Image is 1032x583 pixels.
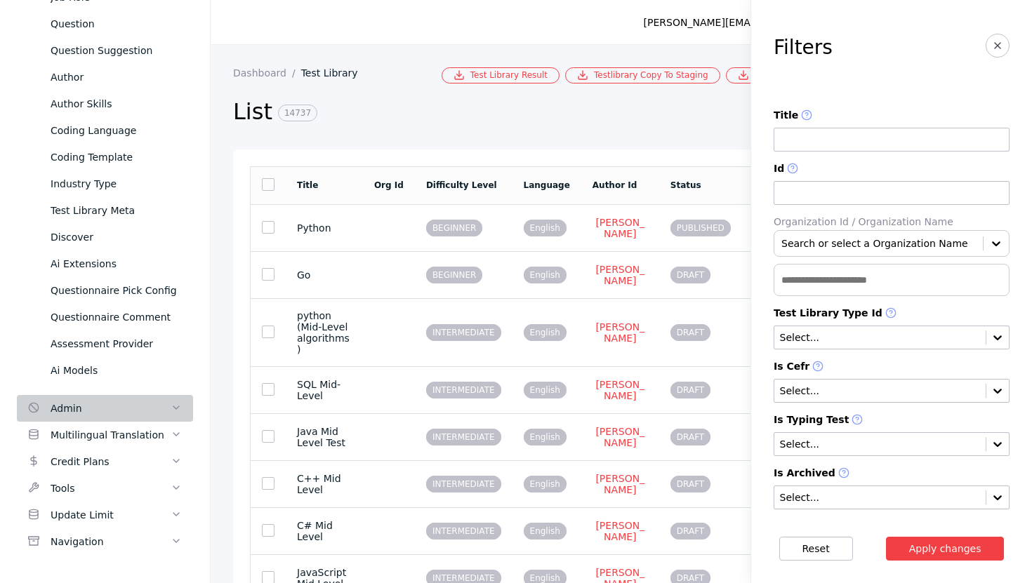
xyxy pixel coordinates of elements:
[593,472,648,496] a: [PERSON_NAME]
[51,149,182,166] div: Coding Template
[17,37,193,64] a: Question Suggestion
[593,180,637,190] a: Author Id
[774,36,833,59] h3: Filters
[297,379,352,401] section: SQL Mid-Level
[670,429,710,445] span: DRAFT
[442,67,560,83] a: Test Library Result
[297,222,352,234] section: Python
[17,304,193,330] a: Questionnaire Comment
[51,480,171,497] div: Tools
[524,429,567,445] span: English
[297,180,318,190] a: Title
[51,122,182,139] div: Coding Language
[524,324,567,341] span: English
[779,537,853,561] button: Reset
[524,220,567,236] span: English
[51,229,182,246] div: Discover
[374,180,404,190] a: Org Id
[17,11,193,37] a: Question
[51,255,182,272] div: Ai Extensions
[51,69,182,86] div: Author
[233,98,791,127] h2: List
[774,163,1010,175] label: Id
[297,426,352,448] section: Java Mid Level Test
[51,335,182,352] div: Assessment Provider
[565,67,720,83] a: Testlibrary Copy To Staging
[670,267,710,283] span: DRAFT
[51,427,171,443] div: Multilingual Translation
[593,425,648,449] a: [PERSON_NAME]
[301,67,369,79] a: Test Library
[670,382,710,398] span: DRAFT
[51,15,182,32] div: Question
[17,277,193,304] a: Questionnaire Pick Config
[17,117,193,144] a: Coding Language
[17,144,193,170] a: Coding Template
[278,105,317,121] span: 14737
[670,220,731,236] span: PUBLISHED
[593,321,648,344] a: [PERSON_NAME]
[774,216,1010,227] label: Organization Id / Organization Name
[17,64,193,91] a: Author
[426,429,501,445] span: INTERMEDIATE
[774,414,1010,427] label: Is Typing Test
[17,170,193,197] a: Industry Type
[17,250,193,277] a: Ai Extensions
[524,523,567,540] span: English
[51,362,182,379] div: Ai Models
[51,309,182,326] div: Questionnaire Comment
[51,507,171,523] div: Update Limit
[51,282,182,299] div: Questionnaire Pick Config
[774,109,1010,122] label: Title
[51,400,171,417] div: Admin
[17,330,193,357] a: Assessment Provider
[51,175,182,192] div: Industry Type
[774,307,1010,320] label: Test Library Type Id
[17,197,193,224] a: Test Library Meta
[524,476,567,492] span: English
[17,357,193,384] a: Ai Models
[644,14,979,31] div: [PERSON_NAME][EMAIL_ADDRESS][PERSON_NAME][DOMAIN_NAME]
[670,324,710,341] span: DRAFT
[51,202,182,219] div: Test Library Meta
[426,324,501,341] span: INTERMEDIATE
[593,216,648,240] a: [PERSON_NAME]
[726,67,847,83] a: Bulk Csv Download
[670,523,710,540] span: DRAFT
[297,310,352,355] section: python (Mid-Level algorithms)
[233,67,301,79] a: Dashboard
[774,361,1010,373] label: Is Cefr
[426,180,497,190] a: Difficulty Level
[593,378,648,402] a: [PERSON_NAME]
[297,269,352,281] section: Go
[426,476,501,492] span: INTERMEDIATE
[17,224,193,250] a: Discover
[593,519,648,543] a: [PERSON_NAME]
[426,382,501,398] span: INTERMEDIATE
[51,42,182,59] div: Question Suggestion
[51,533,171,550] div: Navigation
[297,473,352,495] section: C++ Mid Level
[524,382,567,398] span: English
[17,91,193,117] a: Author Skills
[51,453,171,470] div: Credit Plans
[51,95,182,112] div: Author Skills
[426,220,483,236] span: BEGINNER
[524,267,567,283] span: English
[593,263,648,287] a: [PERSON_NAME]
[774,467,1010,480] label: Is Archived
[426,523,501,540] span: INTERMEDIATE
[297,520,352,542] section: C# Mid Level
[886,537,1005,561] button: Apply changes
[670,180,701,190] a: Status
[426,267,483,283] span: BEGINNER
[524,180,570,190] a: Language
[670,476,710,492] span: DRAFT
